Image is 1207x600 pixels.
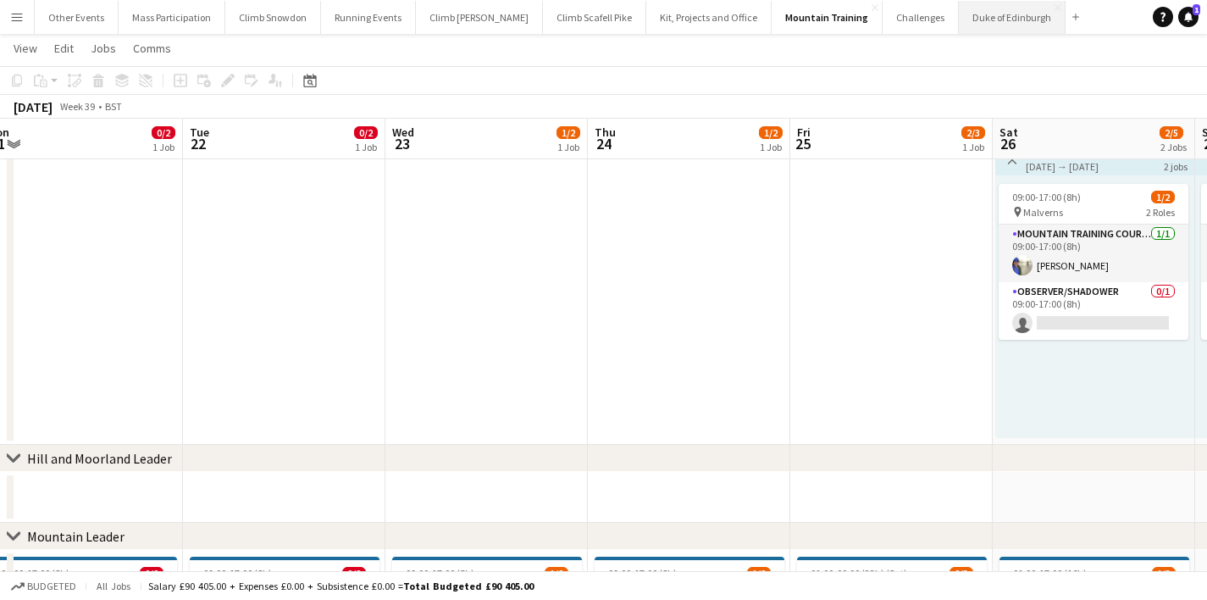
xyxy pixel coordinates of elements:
[811,567,907,580] span: 01:00-00:00 (23h) (Sat)
[342,567,366,580] span: 0/2
[14,98,53,115] div: [DATE]
[27,450,172,467] div: Hill and Moorland Leader
[760,141,782,153] div: 1 Job
[608,567,677,580] span: 09:00-17:00 (8h)
[999,225,1188,282] app-card-role: Mountain Training Course Director1/109:00-17:00 (8h)[PERSON_NAME]
[595,125,616,140] span: Thu
[203,567,272,580] span: 09:00-17:00 (8h)
[883,1,959,34] button: Challenges
[543,1,646,34] button: Climb Scafell Pike
[416,1,543,34] button: Climb [PERSON_NAME]
[1,567,69,580] span: 09:00-17:00 (8h)
[545,567,568,580] span: 1/2
[1160,126,1183,139] span: 2/5
[592,134,616,153] span: 24
[646,1,772,34] button: Kit, Projects and Office
[961,126,985,139] span: 2/3
[797,125,811,140] span: Fri
[392,125,414,140] span: Wed
[1178,7,1199,27] a: 1
[950,567,973,580] span: 2/3
[84,37,123,59] a: Jobs
[1151,191,1175,203] span: 1/2
[126,37,178,59] a: Comms
[747,567,771,580] span: 1/2
[390,134,414,153] span: 23
[759,126,783,139] span: 1/2
[321,1,416,34] button: Running Events
[187,134,209,153] span: 22
[999,125,1018,140] span: Sat
[355,141,377,153] div: 1 Job
[403,580,534,592] span: Total Budgeted £90 405.00
[119,1,225,34] button: Mass Participation
[406,567,474,580] span: 09:00-17:00 (8h)
[999,282,1188,340] app-card-role: Observer/Shadower0/109:00-17:00 (8h)
[190,125,209,140] span: Tue
[556,126,580,139] span: 1/2
[8,577,79,596] button: Budgeted
[1023,206,1063,219] span: Malverns
[47,37,80,59] a: Edit
[997,134,1018,153] span: 26
[152,141,174,153] div: 1 Job
[1152,567,1176,580] span: 1/3
[1012,191,1081,203] span: 09:00-17:00 (8h)
[7,37,44,59] a: View
[105,100,122,113] div: BST
[1160,141,1187,153] div: 2 Jobs
[225,1,321,34] button: Climb Snowdon
[1164,158,1188,173] div: 2 jobs
[152,126,175,139] span: 0/2
[354,126,378,139] span: 0/2
[91,41,116,56] span: Jobs
[1146,206,1175,219] span: 2 Roles
[93,580,134,592] span: All jobs
[54,41,74,56] span: Edit
[557,141,579,153] div: 1 Job
[14,41,37,56] span: View
[1026,160,1152,173] div: [DATE] → [DATE]
[999,184,1188,340] app-job-card: 09:00-17:00 (8h)1/2 Malverns2 RolesMountain Training Course Director1/109:00-17:00 (8h)[PERSON_NA...
[1193,4,1200,15] span: 1
[27,581,76,592] span: Budgeted
[27,528,125,545] div: Mountain Leader
[56,100,98,113] span: Week 39
[148,580,534,592] div: Salary £90 405.00 + Expenses £0.00 + Subsistence £0.00 =
[959,1,1066,34] button: Duke of Edinburgh
[795,134,811,153] span: 25
[772,1,883,34] button: Mountain Training
[962,141,984,153] div: 1 Job
[1013,567,1087,580] span: 01:00-17:00 (16h)
[35,1,119,34] button: Other Events
[140,567,163,580] span: 0/2
[133,41,171,56] span: Comms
